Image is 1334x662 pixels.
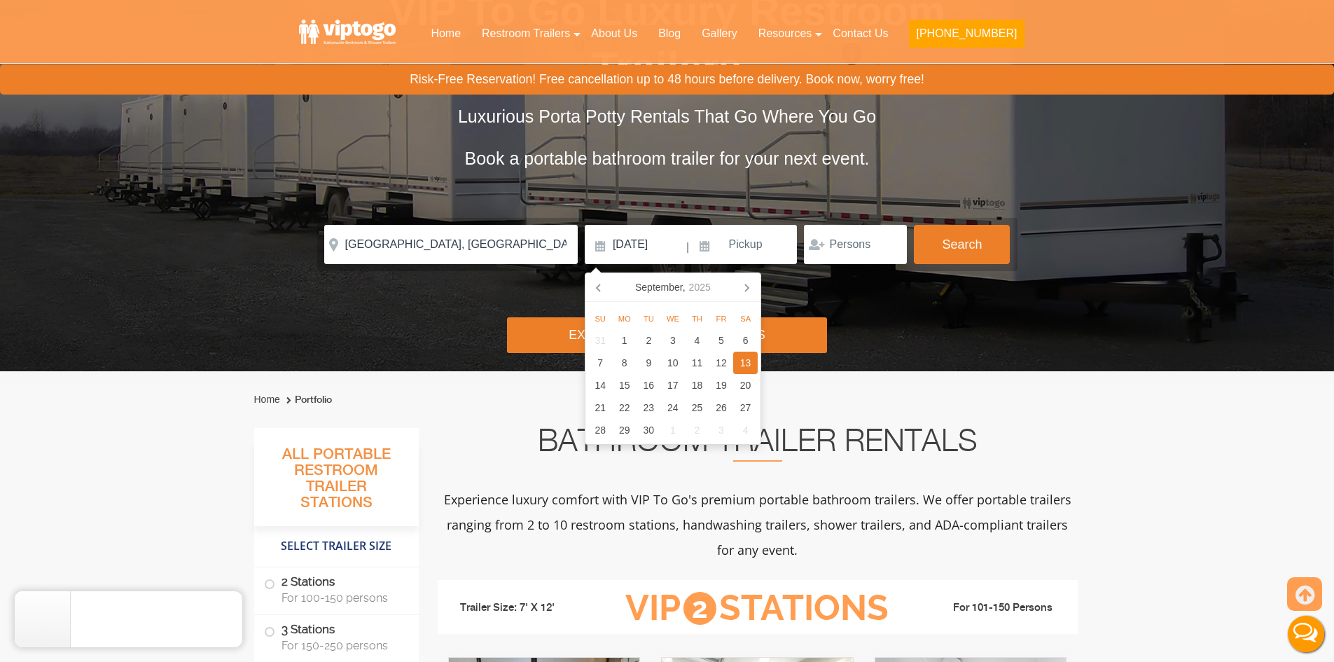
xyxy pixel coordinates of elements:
[637,352,661,374] div: 9
[581,18,648,49] a: About Us
[447,587,604,629] li: Trailer Size: 7' X 12'
[661,396,686,419] div: 24
[822,18,898,49] a: Contact Us
[685,329,709,352] div: 4
[588,396,613,419] div: 21
[1278,606,1334,662] button: Live Chat
[588,352,613,374] div: 7
[648,18,691,49] a: Blog
[748,18,822,49] a: Resources
[733,374,758,396] div: 20
[324,225,578,264] input: Where do you need your restroom?
[420,18,471,49] a: Home
[733,396,758,419] div: 27
[637,396,661,419] div: 23
[709,374,734,396] div: 19
[685,396,709,419] div: 25
[898,18,1034,56] a: [PHONE_NUMBER]
[685,374,709,396] div: 18
[254,394,280,405] a: Home
[588,310,613,327] div: Su
[691,18,748,49] a: Gallery
[683,592,716,625] span: 2
[733,310,758,327] div: Sa
[686,225,689,270] span: |
[283,392,332,408] li: Portfolio
[612,374,637,396] div: 15
[585,225,685,264] input: Delivery
[612,352,637,374] div: 8
[911,600,1068,616] li: For 101-150 Persons
[630,276,716,298] div: September,
[691,225,798,264] input: Pickup
[588,329,613,352] div: 31
[282,639,402,652] span: For 150-250 persons
[507,317,827,353] div: Explore Restroom Trailers
[637,374,661,396] div: 16
[661,352,686,374] div: 10
[733,419,758,441] div: 4
[709,310,734,327] div: Fr
[733,329,758,352] div: 6
[661,419,686,441] div: 1
[661,374,686,396] div: 17
[685,419,709,441] div: 2
[264,615,409,658] label: 3 Stations
[637,419,661,441] div: 30
[709,396,734,419] div: 26
[637,310,661,327] div: Tu
[685,352,709,374] div: 11
[733,352,758,374] div: 13
[471,18,581,49] a: Restroom Trailers
[709,329,734,352] div: 5
[709,352,734,374] div: 12
[254,533,419,560] h4: Select Trailer Size
[685,310,709,327] div: Th
[458,106,876,126] span: Luxurious Porta Potty Rentals That Go Where You Go
[588,419,613,441] div: 28
[612,310,637,327] div: Mo
[909,20,1024,48] button: [PHONE_NUMBER]
[709,419,734,441] div: 3
[804,225,907,264] input: Persons
[661,310,686,327] div: We
[604,589,910,628] h3: VIP Stations
[264,567,409,611] label: 2 Stations
[438,428,1078,462] h2: Bathroom Trailer Rentals
[254,442,419,526] h3: All Portable Restroom Trailer Stations
[637,329,661,352] div: 2
[689,279,711,296] i: 2025
[661,329,686,352] div: 3
[914,225,1010,264] button: Search
[612,419,637,441] div: 29
[282,591,402,605] span: For 100-150 persons
[464,149,869,168] span: Book a portable bathroom trailer for your next event.
[588,374,613,396] div: 14
[612,396,637,419] div: 22
[612,329,637,352] div: 1
[438,487,1078,563] p: Experience luxury comfort with VIP To Go's premium portable bathroom trailers. We offer portable ...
